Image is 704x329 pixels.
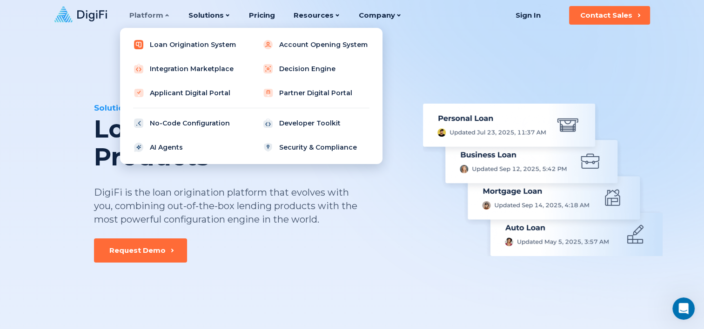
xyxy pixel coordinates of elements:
a: Loan Origination System [127,35,246,54]
button: Contact Sales [569,6,650,25]
div: Solutions [94,102,407,113]
button: Request Demo [94,238,187,263]
a: Partner Digital Portal [257,84,375,102]
a: No-Code Configuration [127,114,246,132]
a: Security & Compliance [257,138,375,157]
div: DigiFi is the loan origination platform that evolves with you, combining out-of-the-box lending p... [94,186,358,226]
a: Integration Marketplace [127,59,246,78]
a: AI Agents [127,138,246,157]
iframe: Intercom live chat [672,297,695,320]
a: Account Opening System [257,35,375,54]
div: Contact Sales [580,11,632,20]
a: Applicant Digital Portal [127,84,246,102]
div: Loan Origination Products [94,115,407,171]
a: Sign In [504,6,552,25]
a: Decision Engine [257,59,375,78]
a: Developer Toolkit [257,114,375,132]
div: Request Demo [109,246,166,255]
